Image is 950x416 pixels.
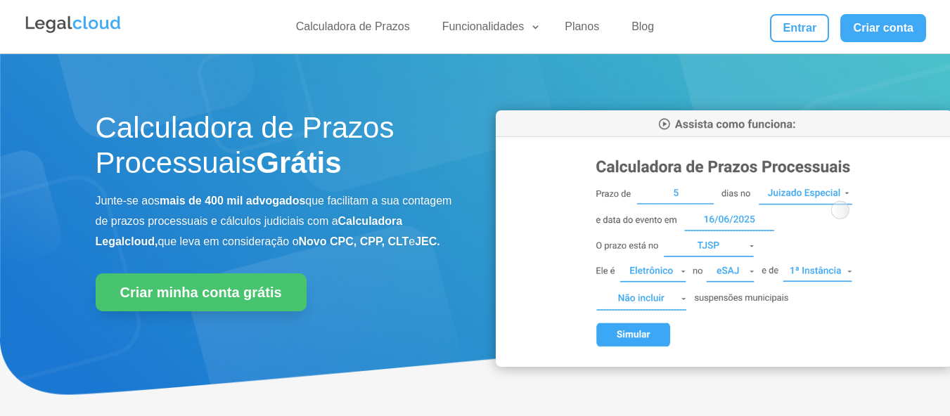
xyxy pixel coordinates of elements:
[434,20,541,40] a: Funcionalidades
[415,235,440,247] b: JEC.
[24,14,122,35] img: Legalcloud Logo
[770,14,829,42] a: Entrar
[623,20,662,40] a: Blog
[256,146,341,179] strong: Grátis
[96,273,307,311] a: Criar minha conta grátis
[96,110,454,188] h1: Calculadora de Prazos Processuais
[288,20,418,40] a: Calculadora de Prazos
[24,25,122,37] a: Logo da Legalcloud
[556,20,608,40] a: Planos
[160,195,305,207] b: mais de 400 mil advogados
[299,235,409,247] b: Novo CPC, CPP, CLT
[96,215,403,247] b: Calculadora Legalcloud,
[96,191,454,252] p: Junte-se aos que facilitam a sua contagem de prazos processuais e cálculos judiciais com a que le...
[840,14,926,42] a: Criar conta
